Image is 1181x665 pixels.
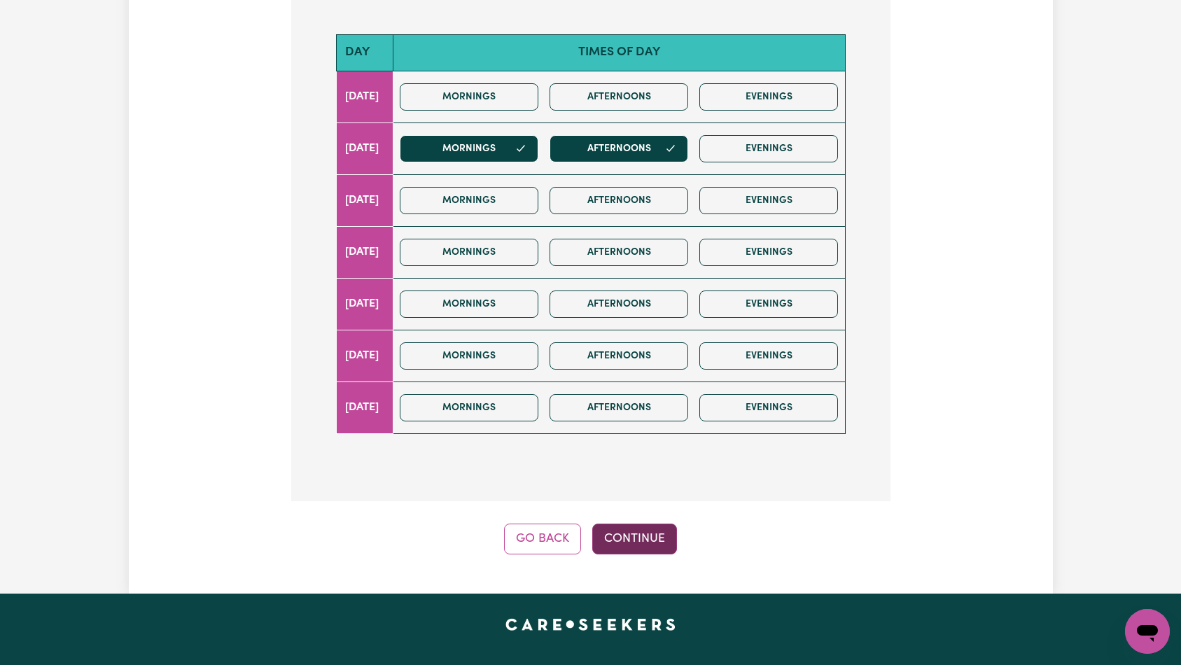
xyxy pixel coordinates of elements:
button: Continue [592,524,677,554]
button: Afternoons [550,394,688,421]
td: [DATE] [336,330,393,381]
button: Evenings [699,83,838,111]
td: [DATE] [336,226,393,278]
button: Mornings [400,290,538,318]
td: [DATE] [336,381,393,433]
td: [DATE] [336,71,393,122]
button: Evenings [699,290,838,318]
button: Mornings [400,135,538,162]
button: Mornings [400,239,538,266]
button: Evenings [699,187,838,214]
button: Afternoons [550,290,688,318]
th: Times of day [393,35,845,71]
button: Afternoons [550,135,688,162]
td: [DATE] [336,174,393,226]
button: Evenings [699,394,838,421]
button: Go Back [504,524,581,554]
button: Mornings [400,187,538,214]
a: Careseekers home page [505,619,676,630]
button: Evenings [699,135,838,162]
iframe: Button to launch messaging window [1125,609,1170,654]
td: [DATE] [336,122,393,174]
td: [DATE] [336,278,393,330]
button: Mornings [400,394,538,421]
th: Day [336,35,393,71]
button: Afternoons [550,187,688,214]
button: Afternoons [550,239,688,266]
button: Afternoons [550,83,688,111]
button: Mornings [400,83,538,111]
button: Evenings [699,239,838,266]
button: Afternoons [550,342,688,370]
button: Evenings [699,342,838,370]
button: Mornings [400,342,538,370]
